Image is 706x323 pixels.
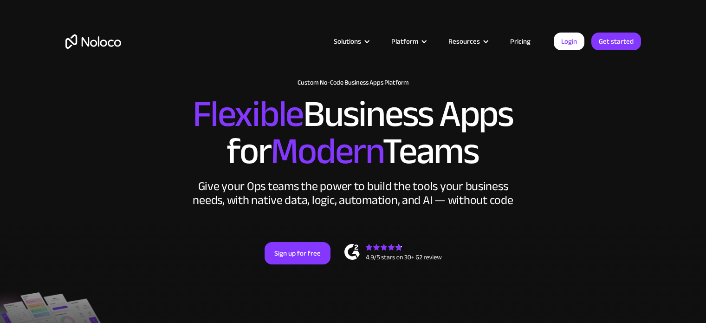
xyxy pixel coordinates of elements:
a: Login [554,33,584,50]
a: Get started [591,33,641,50]
div: Give your Ops teams the power to build the tools your business needs, with native data, logic, au... [191,179,516,207]
div: Resources [437,35,499,47]
a: Pricing [499,35,542,47]
div: Platform [380,35,437,47]
div: Solutions [322,35,380,47]
a: Sign up for free [265,242,330,264]
a: home [65,34,121,49]
div: Solutions [334,35,361,47]
div: Platform [391,35,418,47]
div: Resources [448,35,480,47]
span: Modern [271,117,382,186]
span: Flexible [193,79,303,149]
h2: Business Apps for Teams [65,96,641,170]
